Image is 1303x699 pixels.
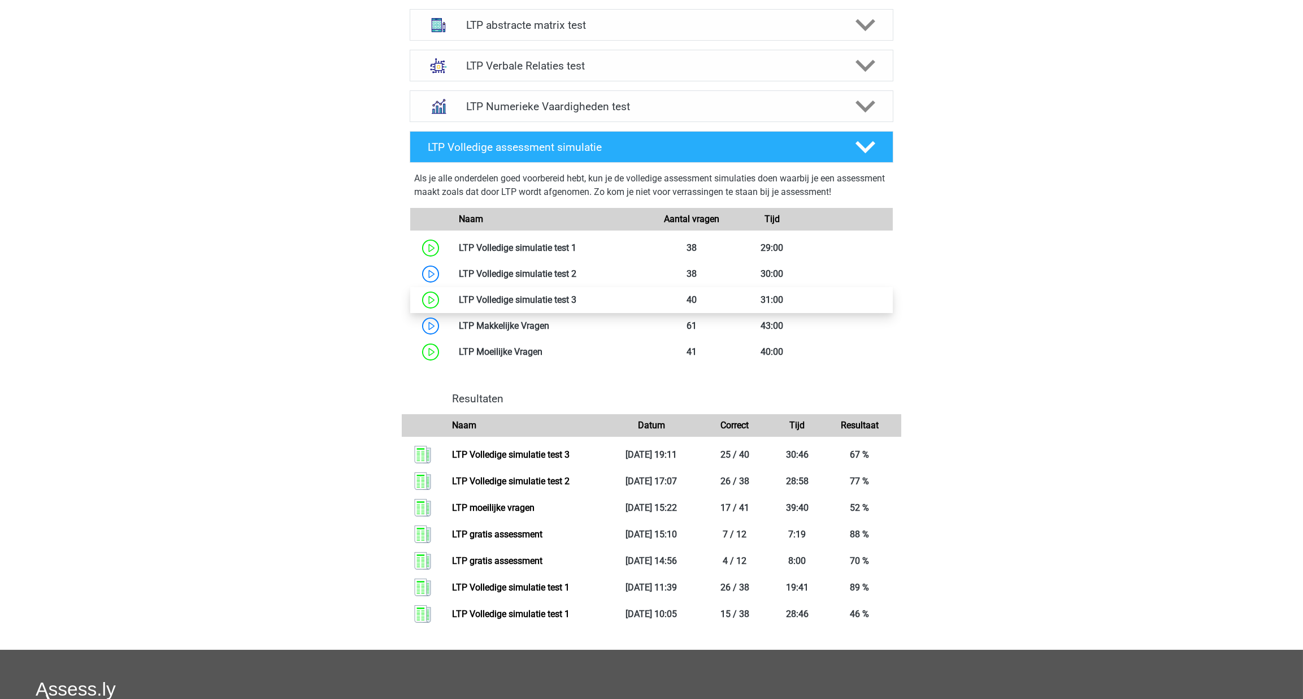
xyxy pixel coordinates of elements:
div: Correct [693,419,776,432]
a: LTP Volledige simulatie test 2 [452,476,570,487]
img: numeriek redeneren [424,92,453,121]
a: LTP Volledige assessment simulatie [405,131,898,163]
div: LTP Moeilijke Vragen [450,345,651,359]
h4: LTP abstracte matrix test [466,19,836,32]
div: Naam [450,212,651,226]
div: Tijd [732,212,812,226]
a: LTP gratis assessment [452,555,542,566]
img: abstracte matrices [424,10,453,40]
img: analogieen [424,51,453,80]
a: LTP gratis assessment [452,529,542,540]
div: Datum [610,419,693,432]
div: LTP Volledige simulatie test 3 [450,293,651,307]
a: LTP moeilijke vragen [452,502,535,513]
div: Als je alle onderdelen goed voorbereid hebt, kun je de volledige assessment simulaties doen waarb... [414,172,889,203]
h4: Resultaten [452,392,893,405]
div: LTP Makkelijke Vragen [450,319,651,333]
a: analogieen LTP Verbale Relaties test [405,50,898,81]
div: Tijd [776,419,818,432]
h4: LTP Numerieke Vaardigheden test [466,100,836,113]
div: LTP Volledige simulatie test 1 [450,241,651,255]
a: LTP Volledige simulatie test 1 [452,609,570,619]
a: LTP Volledige simulatie test 1 [452,582,570,593]
div: Resultaat [818,419,901,432]
a: numeriek redeneren LTP Numerieke Vaardigheden test [405,90,898,122]
a: LTP Volledige simulatie test 3 [452,449,570,460]
div: Naam [444,419,610,432]
div: Aantal vragen [651,212,732,226]
h4: LTP Verbale Relaties test [466,59,836,72]
a: abstracte matrices LTP abstracte matrix test [405,9,898,41]
div: LTP Volledige simulatie test 2 [450,267,651,281]
h4: LTP Volledige assessment simulatie [428,141,837,154]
